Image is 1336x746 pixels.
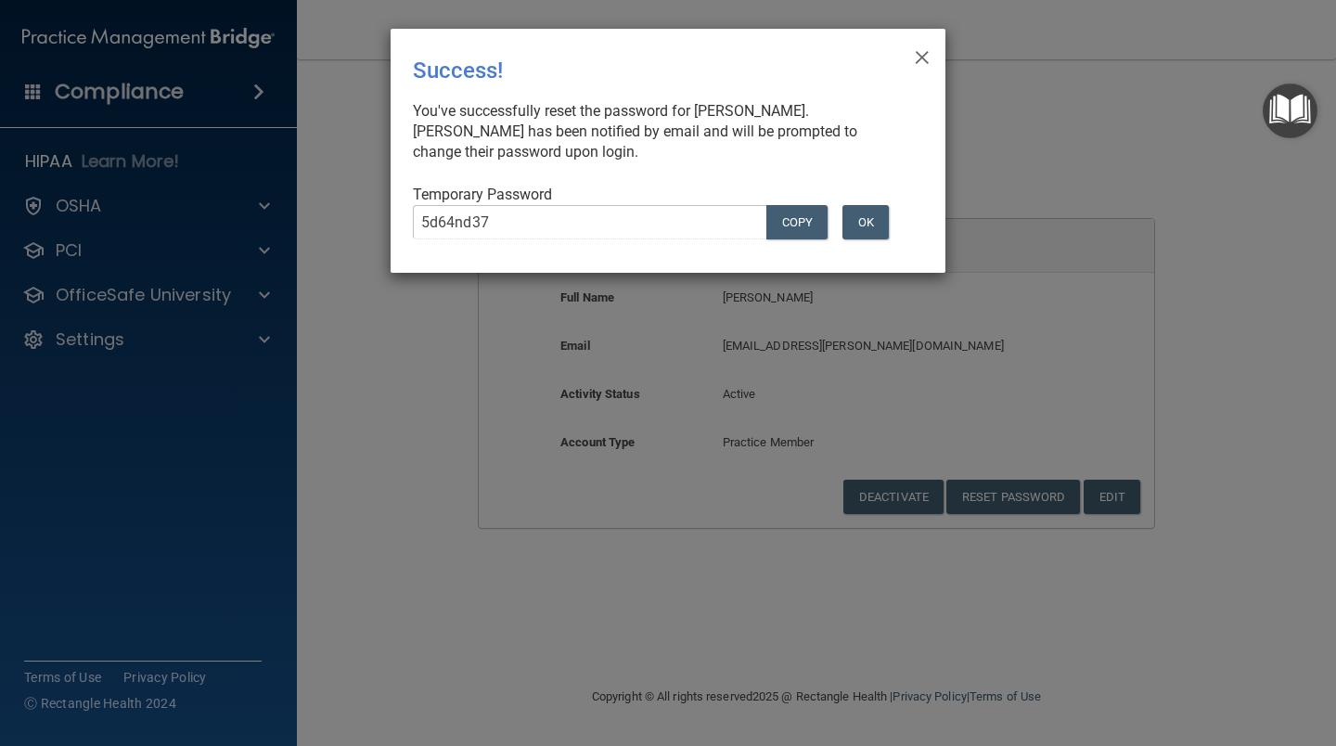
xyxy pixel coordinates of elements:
iframe: Drift Widget Chat Controller [1015,614,1314,688]
span: × [914,36,931,73]
div: You've successfully reset the password for [PERSON_NAME]. [PERSON_NAME] has been notified by emai... [413,101,908,162]
button: COPY [766,205,828,239]
button: OK [842,205,889,239]
span: Temporary Password [413,186,552,203]
button: Open Resource Center [1263,84,1317,138]
div: Success! [413,44,847,97]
